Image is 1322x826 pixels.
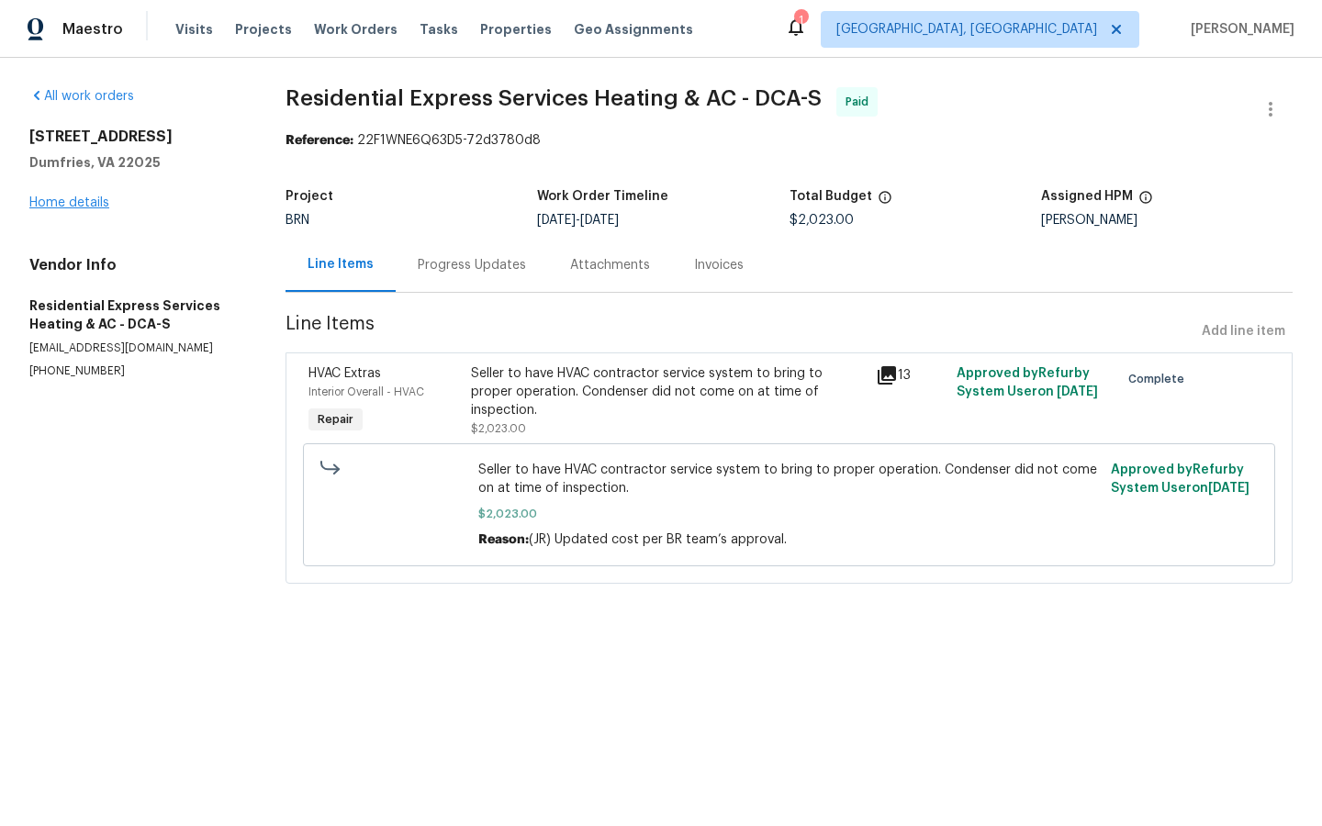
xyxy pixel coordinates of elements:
div: Progress Updates [418,256,526,274]
span: $2,023.00 [478,505,1100,523]
span: [DATE] [1057,385,1098,398]
div: Invoices [694,256,744,274]
h5: Project [286,190,333,203]
h5: Dumfries, VA 22025 [29,153,241,172]
span: Approved by Refurby System User on [957,367,1098,398]
span: Repair [310,410,361,429]
b: Reference: [286,134,353,147]
h5: Total Budget [790,190,872,203]
a: Home details [29,196,109,209]
h2: [STREET_ADDRESS] [29,128,241,146]
div: 13 [876,364,946,386]
div: 1 [794,11,807,29]
span: $2,023.00 [790,214,854,227]
h5: Work Order Timeline [537,190,668,203]
span: Seller to have HVAC contractor service system to bring to proper operation. Condenser did not com... [478,461,1100,497]
div: Attachments [570,256,650,274]
span: Complete [1128,370,1192,388]
div: Seller to have HVAC contractor service system to bring to proper operation. Condenser did not com... [471,364,865,419]
span: Projects [235,20,292,39]
span: Tasks [420,23,458,36]
h4: Vendor Info [29,256,241,274]
span: [DATE] [537,214,576,227]
span: Residential Express Services Heating & AC - DCA-S [286,87,822,109]
span: HVAC Extras [308,367,381,380]
span: [PERSON_NAME] [1183,20,1294,39]
span: Maestro [62,20,123,39]
span: Approved by Refurby System User on [1111,463,1249,495]
span: BRN [286,214,309,227]
div: 22F1WNE6Q63D5-72d3780d8 [286,131,1293,150]
span: (JR) Updated cost per BR team’s approval. [529,533,787,546]
div: [PERSON_NAME] [1041,214,1293,227]
span: Properties [480,20,552,39]
span: Work Orders [314,20,398,39]
span: $2,023.00 [471,423,526,434]
span: [DATE] [1208,482,1249,495]
a: All work orders [29,90,134,103]
h5: Assigned HPM [1041,190,1133,203]
p: [EMAIL_ADDRESS][DOMAIN_NAME] [29,340,241,356]
span: Geo Assignments [574,20,693,39]
h5: Residential Express Services Heating & AC - DCA-S [29,296,241,333]
p: [PHONE_NUMBER] [29,363,241,379]
span: - [537,214,619,227]
span: The hpm assigned to this work order. [1138,190,1153,214]
span: Interior Overall - HVAC [308,386,424,397]
span: Line Items [286,315,1194,349]
span: [DATE] [580,214,619,227]
div: Line Items [308,255,374,273]
span: Paid [846,93,876,111]
span: The total cost of line items that have been proposed by Opendoor. This sum includes line items th... [878,190,892,214]
span: [GEOGRAPHIC_DATA], [GEOGRAPHIC_DATA] [836,20,1097,39]
span: Reason: [478,533,529,546]
span: Visits [175,20,213,39]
